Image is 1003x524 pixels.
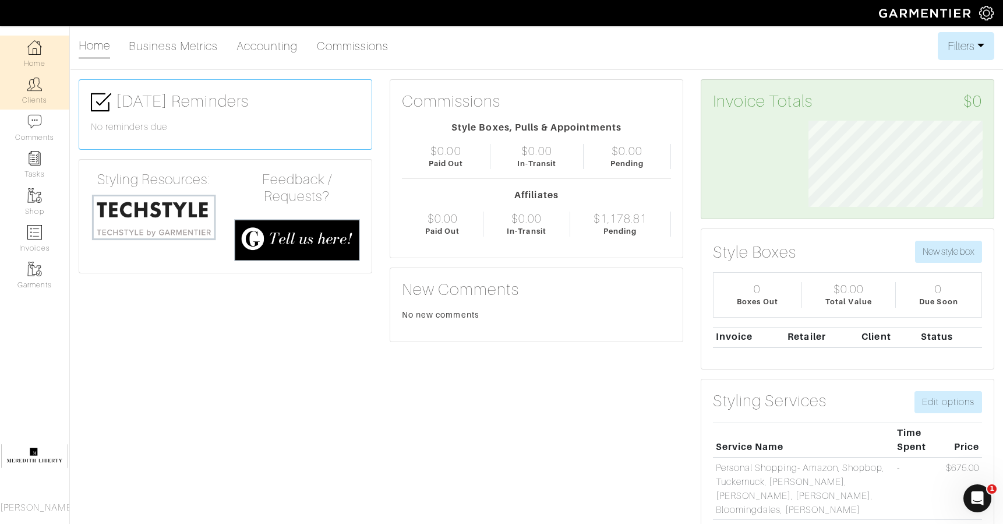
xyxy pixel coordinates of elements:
[129,34,218,58] a: Business Metrics
[511,212,542,226] div: $0.00
[825,296,872,307] div: Total Value
[603,226,637,237] div: Pending
[91,92,360,112] h3: [DATE] Reminders
[918,327,982,347] th: Status
[963,484,991,512] iframe: Intercom live chat
[91,193,217,241] img: techstyle-93310999766a10050dc78ceb7f971a75838126fd19372ce40ba20cdf6a89b94b.png
[402,121,671,135] div: Style Boxes, Pulls & Appointments
[27,77,42,92] img: clients-icon-6bae9207a08558b7cb47a8932f037763ab4055f8c8b6bfacd5dc20c3e0201464.png
[91,122,360,133] h6: No reminders due
[914,391,982,413] a: Edit options
[610,158,644,169] div: Pending
[91,92,111,112] img: check-box-icon-36a4915ff3ba2bd8f6e4f29bc755bb66becd62c870f447fc0dd1365fcfddab58.png
[402,309,671,321] div: No new comments
[27,262,42,276] img: garments-icon-b7da505a4dc4fd61783c78ac3ca0ef83fa9d6f193b1c9dc38574b1d14d53ca28.png
[919,296,958,307] div: Due Soon
[987,484,997,494] span: 1
[713,92,982,111] h3: Invoice Totals
[754,282,761,296] div: 0
[27,40,42,55] img: dashboard-icon-dbcd8f5a0b271acd01030246c82b418ddd0df26cd7fceb0bd07c9910d44c42f6.png
[27,114,42,129] img: comment-icon-a0a6a9ef722e966f86d9cbdc48e553b5cf19dbc54f86b18d962a5391bc8f6eb6.png
[91,171,217,188] h4: Styling Resources:
[713,242,797,262] h3: Style Boxes
[27,225,42,240] img: orders-icon-0abe47150d42831381b5fb84f609e132dff9fe21cb692f30cb5eec754e2cba89.png
[713,327,785,347] th: Invoice
[429,158,463,169] div: Paid Out
[859,327,918,347] th: Client
[713,391,827,411] h3: Styling Services
[612,144,642,158] div: $0.00
[834,282,864,296] div: $0.00
[594,212,647,226] div: $1,178.81
[785,327,859,347] th: Retailer
[737,296,778,307] div: Boxes Out
[936,423,982,458] th: Price
[234,219,360,261] img: feedback_requests-3821251ac2bd56c73c230f3229a5b25d6eb027adea667894f41107c140538ee0.png
[713,423,894,458] th: Service Name
[430,144,461,158] div: $0.00
[236,34,298,58] a: Accounting
[234,171,360,205] h4: Feedback / Requests?
[402,188,671,202] div: Affiliates
[979,6,994,20] img: gear-icon-white-bd11855cb880d31180b6d7d6211b90ccbf57a29d726f0c71d8c61bd08dd39cc2.png
[27,188,42,203] img: garments-icon-b7da505a4dc4fd61783c78ac3ca0ef83fa9d6f193b1c9dc38574b1d14d53ca28.png
[317,34,389,58] a: Commissions
[936,458,982,520] td: $675.00
[27,151,42,166] img: reminder-icon-8004d30b9f0a5d33ae49ab947aed9ed385cf756f9e5892f1edd6e32f2345188e.png
[713,458,894,520] td: Personal Shopping- Amazon, Shopbop, Tuckernuck, [PERSON_NAME], [PERSON_NAME], [PERSON_NAME], Bloo...
[425,226,460,237] div: Paid Out
[894,458,936,520] td: -
[915,241,982,263] button: New style box
[521,144,552,158] div: $0.00
[963,92,982,111] span: $0
[517,158,557,169] div: In-Transit
[507,226,546,237] div: In-Transit
[938,32,994,60] button: Filters
[428,212,458,226] div: $0.00
[402,92,501,111] h3: Commissions
[402,280,671,300] h3: New Comments
[873,3,979,23] img: garmentier-logo-header-white-b43fb05a5012e4ada735d5af1a66efaba907eab6374d6393d1fbf88cb4ef424d.png
[79,34,110,59] a: Home
[935,282,942,296] div: 0
[894,423,936,458] th: Time Spent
